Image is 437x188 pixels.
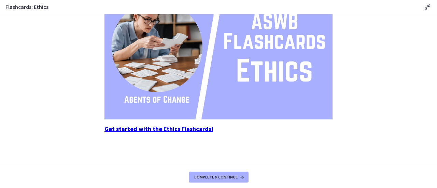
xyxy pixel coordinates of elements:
a: Get started with the Ethics Flashcards! [104,126,213,132]
button: Complete & continue [189,172,249,183]
span: Complete & continue [194,174,238,180]
strong: Get started with the Ethics Flashcards! [104,125,213,133]
h3: Flashcards: Ethics [5,3,412,11]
